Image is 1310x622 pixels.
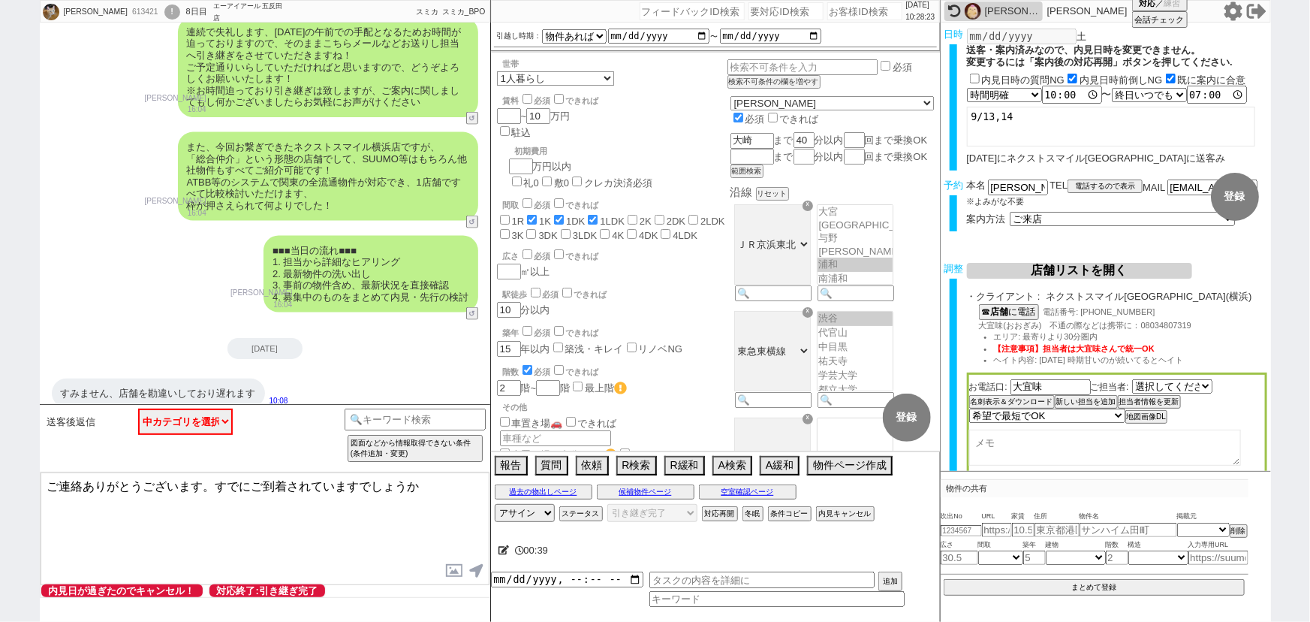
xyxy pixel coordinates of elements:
button: 削除 [1230,524,1248,538]
div: [PERSON_NAME] [985,5,1039,17]
button: R検索 [616,456,657,476]
span: 物件名 [1080,511,1177,523]
button: 冬眠 [742,506,763,521]
option: 南浦和 [818,272,893,286]
div: 送客・案内済みなので、内見日時を変更できません。 変更するには「案内後の対応再開」ボタンを押してください. [967,44,1267,68]
button: 報告 [495,456,528,476]
span: ※よみがな不要 [967,197,1025,206]
div: [DATE]にネクストスマイル[GEOGRAPHIC_DATA]に送客み [967,152,1267,165]
label: 内見日時の質問NG [982,74,1065,86]
button: まとめて登録 [944,579,1245,596]
span: 送客後返信 [47,416,96,428]
button: 図面などから情報取得できない条件 (条件追加・変更) [348,435,483,462]
button: 地図画像DL [1125,410,1168,424]
button: ↺ [466,216,478,228]
span: 対応終了:引き継ぎ完了 [209,584,325,597]
button: 物件ページ作成 [807,456,893,476]
input: 要対応ID検索 [748,2,824,20]
button: 新しい担当を追加 [1055,395,1118,409]
option: 都立大学 [818,383,893,397]
input: キーワード [649,591,905,607]
span: 会話チェック [1135,14,1185,26]
p: 10:08 [270,395,288,407]
button: ↺ [466,307,478,320]
input: https://suumo.jp/chintai/jnc_000022489271 [982,523,1012,537]
button: 依頼 [576,456,609,476]
label: 既に案内に合意 [1178,74,1246,86]
p: 16:04 [145,207,206,219]
button: 名刺表示＆ダウンロード [969,395,1055,409]
span: MAIL [1143,182,1165,193]
button: 質問 [535,456,568,476]
option: 学芸大学 [818,369,893,383]
div: また、今回お繋ぎできたネクストスマイル横浜店ですが、 「総合仲介」という形態の店舗でして、SUUMO等はもちろん他社物件もすべてご紹介可能です！ ATBB等のシステムで関東の全流通物件が対応でき... [178,132,478,221]
span: 広さ [941,539,978,551]
span: 構造 [1128,539,1188,551]
input: 2 [1106,551,1128,565]
span: 築年 [1023,539,1046,551]
option: [PERSON_NAME] [818,246,893,258]
span: 予約 [944,180,963,191]
button: 店舗リストを開く [967,263,1192,279]
span: 家賃 [1012,511,1034,523]
p: 物件の共有 [941,479,1248,497]
label: 引越し時期： [497,30,542,42]
span: 入力専用URL [1188,539,1248,551]
button: 対応再開 [702,506,738,521]
div: [DATE] [227,338,303,359]
img: 0h92tNFjvwZh1ZN3autFsYYilnZXd6Rj8PcQQgK282O39nAXMcdVh8LG9lby5jDigYcgEtLz8zPiRVJBF7R2GaKV4HOCpgAyV... [965,3,981,20]
span: エリア: 最寄りより30分圏内 [994,332,1098,341]
input: 30.5 [941,551,978,565]
div: 8日目 [186,6,207,18]
button: R緩和 [664,456,705,476]
button: 過去の物出しページ [495,485,592,500]
input: フィードバックID検索 [640,2,745,20]
b: 店舗 [991,306,1009,317]
button: 会話チェック [1132,11,1188,28]
img: 0hSTl626mtDHtBTx-HOglyBDEfDxFiPlVpZCpKH3VKUxksfUN9Py5CHiRMVhx7fBssbX5KHiAfBkpNXHsdXxnwT0Z_Ukx4e00... [43,4,59,20]
option: 祐天寺 [818,355,893,369]
span: 案内方法 [967,213,1006,225]
option: 浦和 [818,258,893,272]
input: 東京都港区海岸３ [1034,523,1080,537]
button: A検索 [712,456,752,476]
span: ネクストスマイル[GEOGRAPHIC_DATA](横浜) [1046,291,1267,303]
input: 🔍キーワード検索 [345,409,486,430]
span: 00:39 [524,545,549,556]
span: 本名 [967,180,986,195]
span: 日時 [944,29,963,40]
button: ↺ [466,112,478,125]
option: [GEOGRAPHIC_DATA] [818,219,893,231]
span: 調整 [944,263,963,274]
option: 中目黒 [818,340,893,355]
div: ■■■当日の流れ■■■ 1. 担当から詳細なヒアリング 2. 最新物件の洗い出し 3. 事前の物件含め、最新状況を直接確認 4. 募集中のものをまとめて内見・先行の検討 [264,236,477,313]
label: 〜 [711,32,718,41]
span: TEL [1050,180,1068,191]
button: A緩和 [760,456,800,476]
option: 代官山 [818,326,893,340]
p: 10:28:23 [906,11,935,23]
div: 連続で失礼します、[DATE]の午前での手配となるためお時間が迫っておりますので、そのままこちらメールなどお送りし担当へ引き継ぎをさせていただきますね！ ご予定通りいらしていただければと思います... [178,17,478,117]
span: 【注意事項】担当者は大宜味さんで統一OK [994,344,1155,353]
p: [PERSON_NAME] [1047,5,1128,17]
option: 大宮 [818,205,893,219]
span: URL [982,511,1012,523]
input: お客様ID検索 [827,2,902,20]
option: 与野 [818,231,893,246]
span: 吹出No [941,511,982,523]
span: 建物 [1046,539,1106,551]
p: [PERSON_NAME] [145,195,206,207]
span: スミカ [416,8,438,16]
button: 登録 [1211,173,1259,221]
button: 追加 [878,572,902,591]
button: 候補物件ページ [597,485,694,500]
div: ! [164,5,180,20]
div: すみません、店舗を勘違いしており遅れます [52,379,265,409]
span: ヘイト内容: [DATE] 時期甘いのが続いてるとヘイト [994,355,1184,364]
span: ご担当者: [1091,382,1129,392]
span: 階数 [1106,539,1128,551]
span: 住所 [1034,511,1080,523]
button: ステータス [559,506,603,521]
span: 掲載元 [1177,511,1197,523]
input: お電話口 [1010,379,1091,395]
